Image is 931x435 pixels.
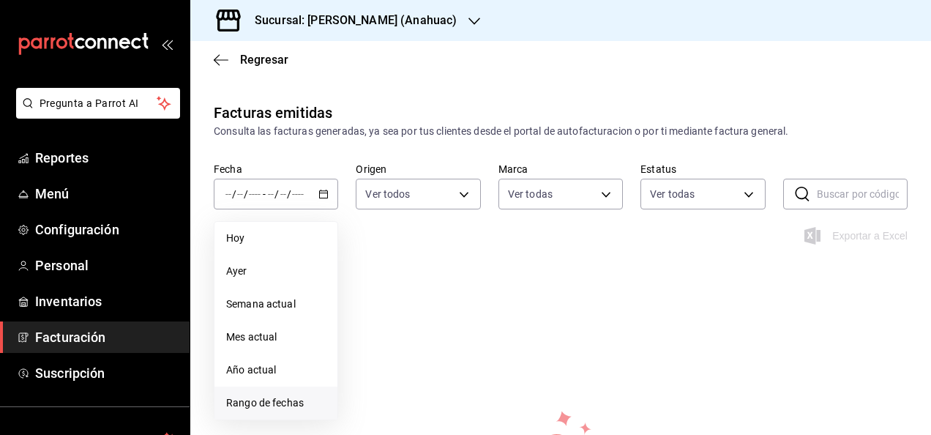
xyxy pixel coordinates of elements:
span: Mes actual [226,330,326,345]
span: Semana actual [226,297,326,312]
label: Fecha [214,164,338,174]
span: Pregunta a Parrot AI [40,96,157,111]
span: Año actual [226,362,326,378]
input: Buscar por código [817,179,908,209]
span: Ver todas [650,187,695,201]
span: Ayer [226,264,326,279]
label: Origen [356,164,480,174]
button: Pregunta a Parrot AI [16,88,180,119]
h3: Sucursal: [PERSON_NAME] (Anahuac) [243,12,457,29]
label: Marca [498,164,623,174]
div: Facturas emitidas [214,102,332,124]
button: Regresar [214,53,288,67]
span: Personal [35,256,178,275]
span: Suscripción [35,363,178,383]
span: Rango de fechas [226,395,326,411]
a: Pregunta a Parrot AI [10,106,180,122]
span: Regresar [240,53,288,67]
span: / [244,188,248,200]
span: Inventarios [35,291,178,311]
span: Reportes [35,148,178,168]
input: -- [280,188,287,200]
button: open_drawer_menu [161,38,173,50]
span: - [263,188,266,200]
span: Facturación [35,327,178,347]
input: -- [267,188,274,200]
span: Hoy [226,231,326,246]
span: Ver todos [365,187,410,201]
span: Configuración [35,220,178,239]
span: Menú [35,184,178,204]
label: Estatus [640,164,765,174]
input: -- [236,188,244,200]
span: / [274,188,279,200]
span: / [232,188,236,200]
input: -- [225,188,232,200]
div: Consulta las facturas generadas, ya sea por tus clientes desde el portal de autofacturacion o por... [214,124,908,139]
span: Ver todas [508,187,553,201]
input: ---- [248,188,261,200]
span: / [287,188,291,200]
input: ---- [291,188,304,200]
